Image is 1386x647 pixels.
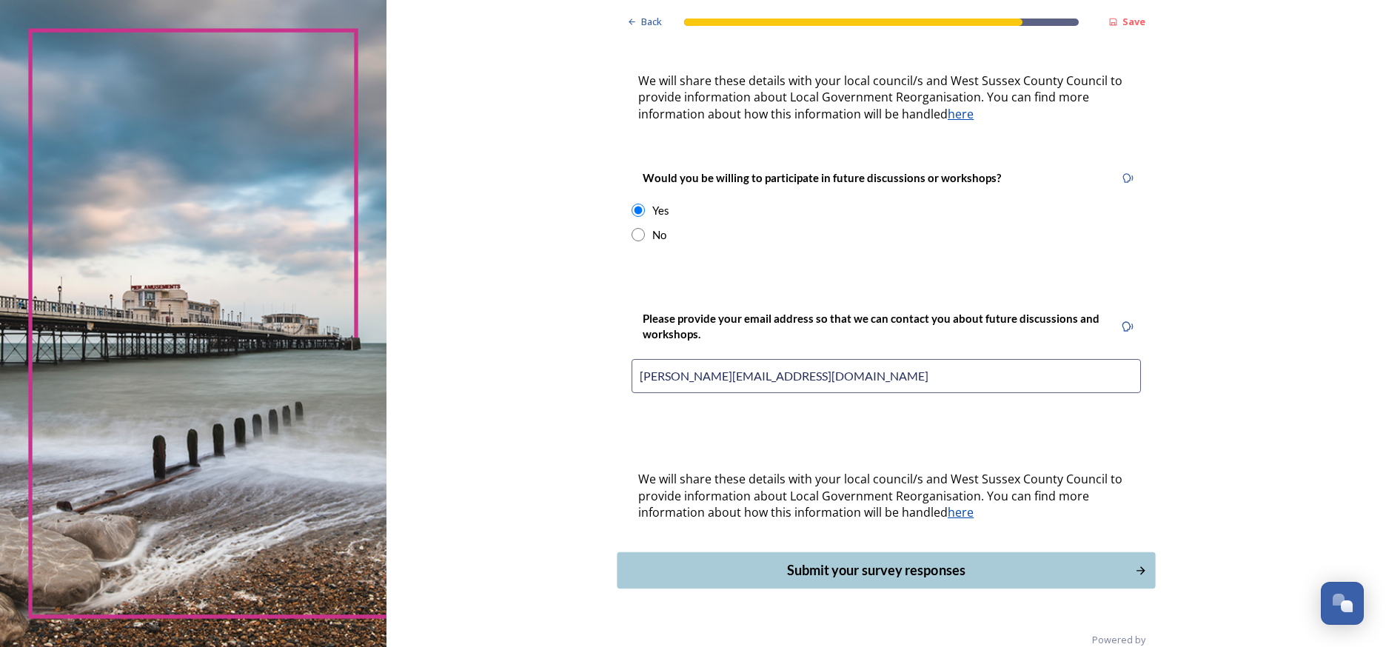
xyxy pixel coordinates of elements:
button: Continue [617,552,1156,589]
span: Back [641,15,662,29]
strong: Would you be willing to participate in future discussions or workshops? [643,171,1001,184]
div: Yes [652,202,669,219]
a: here [948,106,974,122]
strong: Please provide your email address so that we can contact you about future discussions and workshops. [643,312,1102,341]
span: We will share these details with your local council/s and West Sussex County Council to provide i... [638,73,1125,122]
span: We will share these details with your local council/s and West Sussex County Council to provide i... [638,471,1125,520]
strong: Save [1122,15,1145,28]
span: Powered by [1092,633,1145,647]
div: Submit your survey responses [626,560,1127,580]
a: here [948,504,974,520]
button: Open Chat [1321,582,1364,625]
div: No [652,227,666,244]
